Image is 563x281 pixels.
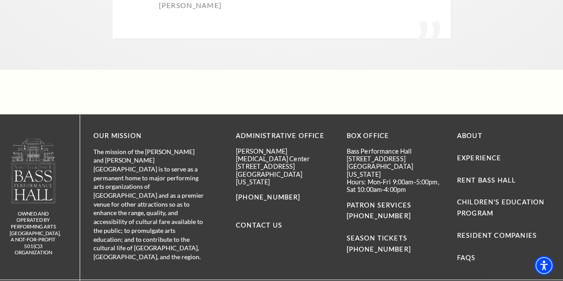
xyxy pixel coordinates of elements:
p: Bass Performance Hall [346,147,443,155]
p: [STREET_ADDRESS] [346,155,443,163]
p: SEASON TICKETS [PHONE_NUMBER] [346,222,443,255]
p: [STREET_ADDRESS] [236,163,333,170]
img: owned and operated by Performing Arts Fort Worth, A NOT-FOR-PROFIT 501(C)3 ORGANIZATION [11,138,56,204]
p: The mission of the [PERSON_NAME] and [PERSON_NAME][GEOGRAPHIC_DATA] is to serve as a permanent ho... [93,147,205,261]
p: owned and operated by Performing Arts [GEOGRAPHIC_DATA], A NOT-FOR-PROFIT 501(C)3 ORGANIZATION [10,211,57,256]
a: FAQs [457,254,476,261]
a: About [457,132,482,139]
a: Contact Us [236,221,282,229]
p: OUR MISSION [93,130,205,142]
p: [PHONE_NUMBER] [236,192,333,203]
a: Resident Companies [457,232,537,239]
p: Hours: Mon-Fri 9:00am-5:00pm, Sat 10:00am-4:00pm [346,178,443,194]
div: Accessibility Menu [534,256,554,275]
a: Rent Bass Hall [457,176,516,184]
a: Experience [457,154,502,162]
a: Children's Education Program [457,198,544,217]
p: [PERSON_NAME][MEDICAL_DATA] Center [236,147,333,163]
p: [PERSON_NAME] [159,0,405,10]
p: BOX OFFICE [346,130,443,142]
p: Administrative Office [236,130,333,142]
p: [GEOGRAPHIC_DATA][US_STATE] [236,171,333,186]
p: PATRON SERVICES [PHONE_NUMBER] [346,200,443,222]
p: [GEOGRAPHIC_DATA][US_STATE] [346,163,443,178]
